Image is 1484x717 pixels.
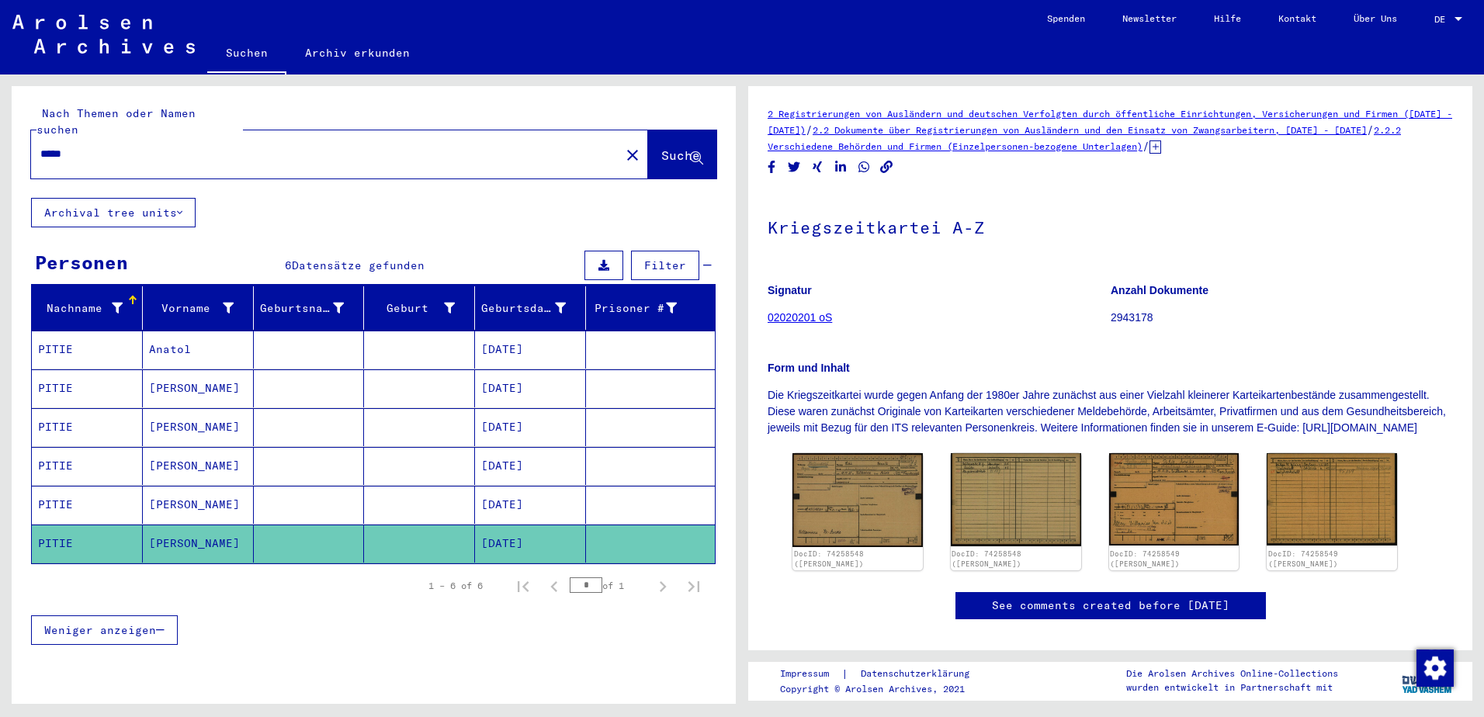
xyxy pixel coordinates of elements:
[813,124,1367,136] a: 2.2 Dokumente über Registrierungen von Ausländern und den Einsatz von Zwangsarbeitern, [DATE] - [...
[810,158,826,177] button: Share on Xing
[1399,661,1457,700] img: yv_logo.png
[1111,284,1208,296] b: Anzahl Dokumente
[794,549,864,569] a: DocID: 74258548 ([PERSON_NAME])
[644,258,686,272] span: Filter
[586,286,715,330] mat-header-cell: Prisoner #
[1434,14,1451,25] span: DE
[207,34,286,74] a: Suchen
[32,447,143,485] mat-cell: PITIE
[648,130,716,178] button: Suche
[32,408,143,446] mat-cell: PITIE
[768,311,832,324] a: 02020201 oS
[32,525,143,563] mat-cell: PITIE
[1142,139,1149,153] span: /
[768,362,850,374] b: Form und Inhalt
[768,192,1453,260] h1: Kriegszeitkartei A-Z
[285,258,292,272] span: 6
[364,286,475,330] mat-header-cell: Geburt‏
[768,108,1452,136] a: 2 Registrierungen von Ausländern und deutschen Verfolgten durch öffentliche Einrichtungen, Versic...
[848,666,988,682] a: Datenschutzerklärung
[143,447,254,485] mat-cell: [PERSON_NAME]
[786,158,803,177] button: Share on Twitter
[475,369,586,407] mat-cell: [DATE]
[592,296,696,320] div: Prisoner #
[286,34,428,71] a: Archiv erkunden
[31,198,196,227] button: Archival tree units
[475,486,586,524] mat-cell: [DATE]
[475,525,586,563] mat-cell: [DATE]
[475,408,586,446] mat-cell: [DATE]
[475,331,586,369] mat-cell: [DATE]
[32,369,143,407] mat-cell: PITIE
[764,158,780,177] button: Share on Facebook
[38,300,123,317] div: Nachname
[1126,667,1338,681] p: Die Arolsen Archives Online-Collections
[254,286,365,330] mat-header-cell: Geburtsname
[792,453,923,547] img: 001.jpg
[1416,649,1454,687] img: Zustimmung ändern
[623,146,642,165] mat-icon: close
[292,258,425,272] span: Datensätze gefunden
[32,331,143,369] mat-cell: PITIE
[44,623,156,637] span: Weniger anzeigen
[32,286,143,330] mat-header-cell: Nachname
[992,597,1229,614] a: See comments created before [DATE]
[38,296,142,320] div: Nachname
[260,300,345,317] div: Geburtsname
[768,387,1453,436] p: Die Kriegszeitkartei wurde gegen Anfang der 1980er Jahre zunächst aus einer Vielzahl kleinerer Ka...
[143,286,254,330] mat-header-cell: Vorname
[1367,123,1374,137] span: /
[661,147,700,163] span: Suche
[143,525,254,563] mat-cell: [PERSON_NAME]
[856,158,872,177] button: Share on WhatsApp
[833,158,849,177] button: Share on LinkedIn
[31,615,178,645] button: Weniger anzeigen
[780,666,841,682] a: Impressum
[631,251,699,280] button: Filter
[780,682,988,696] p: Copyright © Arolsen Archives, 2021
[780,666,988,682] div: |
[678,570,709,601] button: Last page
[370,296,474,320] div: Geburt‏
[260,296,364,320] div: Geburtsname
[1109,453,1240,546] img: 001.jpg
[32,486,143,524] mat-cell: PITIE
[36,106,196,137] mat-label: Nach Themen oder Namen suchen
[806,123,813,137] span: /
[617,139,648,170] button: Clear
[952,549,1021,569] a: DocID: 74258548 ([PERSON_NAME])
[1267,453,1397,546] img: 002.jpg
[12,15,195,54] img: Arolsen_neg.svg
[428,579,483,593] div: 1 – 6 of 6
[592,300,677,317] div: Prisoner #
[149,296,253,320] div: Vorname
[570,578,647,593] div: of 1
[143,369,254,407] mat-cell: [PERSON_NAME]
[539,570,570,601] button: Previous page
[1110,549,1180,569] a: DocID: 74258549 ([PERSON_NAME])
[1416,649,1453,686] div: Zustimmung ändern
[35,248,128,276] div: Personen
[1268,549,1338,569] a: DocID: 74258549 ([PERSON_NAME])
[951,453,1081,546] img: 002.jpg
[143,486,254,524] mat-cell: [PERSON_NAME]
[768,284,812,296] b: Signatur
[143,408,254,446] mat-cell: [PERSON_NAME]
[1126,681,1338,694] p: wurden entwickelt in Partnerschaft mit
[370,300,455,317] div: Geburt‏
[475,286,586,330] mat-header-cell: Geburtsdatum
[508,570,539,601] button: First page
[647,570,678,601] button: Next page
[481,296,585,320] div: Geburtsdatum
[475,447,586,485] mat-cell: [DATE]
[1111,310,1453,326] p: 2943178
[143,331,254,369] mat-cell: Anatol
[149,300,234,317] div: Vorname
[879,158,895,177] button: Copy link
[481,300,566,317] div: Geburtsdatum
